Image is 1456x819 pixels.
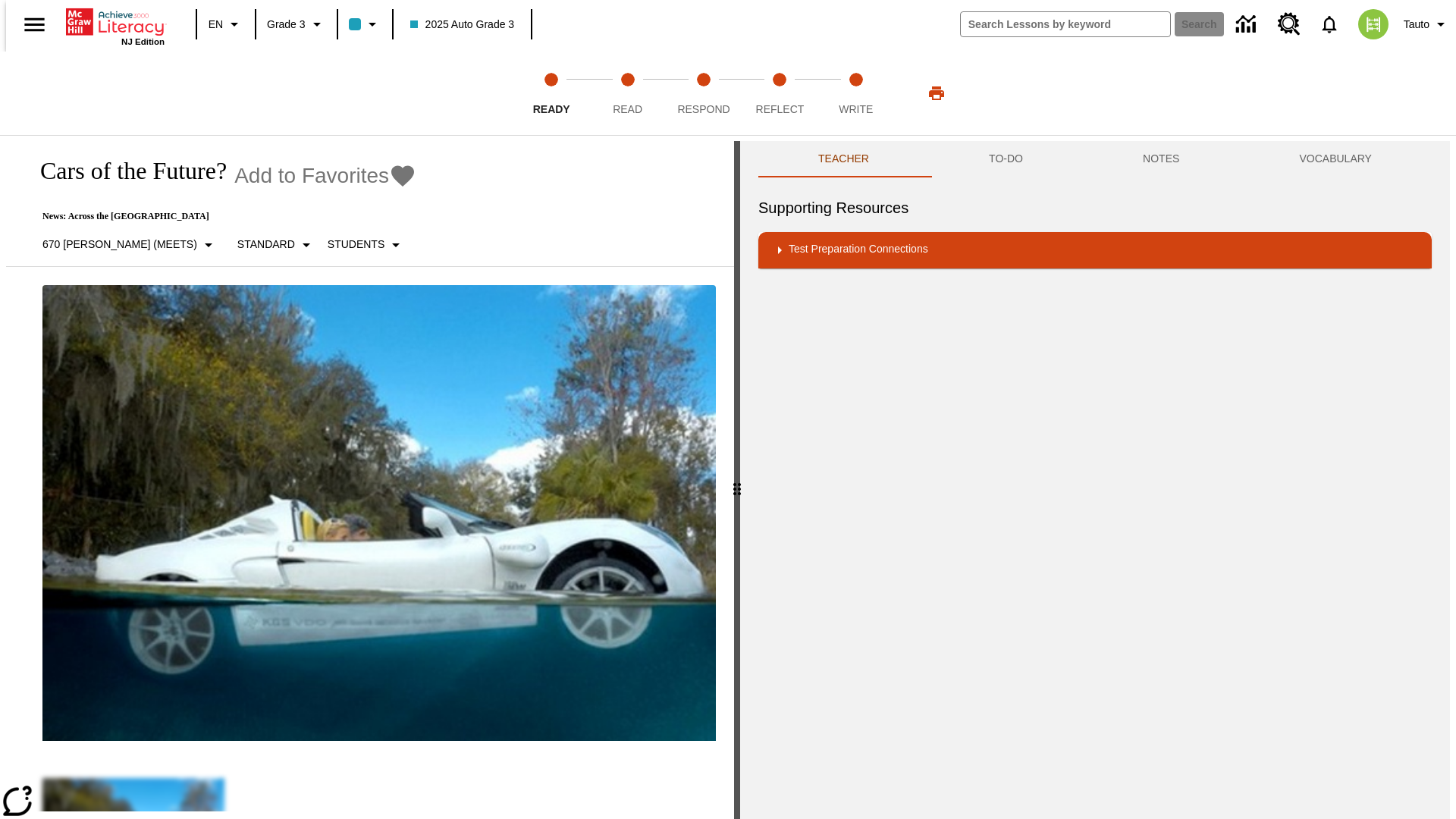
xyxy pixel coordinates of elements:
button: NOTES [1083,141,1239,177]
span: Grade 3 [267,17,306,33]
button: Print [912,80,961,107]
span: EN [209,17,223,33]
button: Add to Favorites - Cars of the Future? [234,162,416,189]
div: activity [740,141,1450,819]
img: avatar image [1358,9,1389,39]
button: Open side menu [12,2,57,47]
button: Scaffolds, Standard [231,231,322,259]
span: Reflect [756,103,805,115]
span: Tauto [1404,17,1429,33]
button: Class color is light blue. Change class color [343,11,388,38]
div: Instructional Panel Tabs [758,141,1432,177]
button: Profile/Settings [1398,11,1456,38]
button: Grade: Grade 3, Select a grade [261,11,332,38]
p: News: Across the [GEOGRAPHIC_DATA] [24,211,416,222]
input: search field [961,12,1170,36]
button: Language: EN, Select a language [202,11,250,38]
p: Students [328,237,384,253]
p: 670 [PERSON_NAME] (Meets) [42,237,197,253]
h1: Cars of the Future? [24,157,227,185]
p: Standard [237,237,295,253]
span: Respond [677,103,730,115]
button: Select Lexile, 670 Lexile (Meets) [36,231,224,259]
span: Add to Favorites [234,164,389,188]
button: Teacher [758,141,929,177]
a: Notifications [1310,5,1349,44]
span: Ready [533,103,570,115]
button: Read step 2 of 5 [583,52,671,135]
p: Test Preparation Connections [789,241,928,259]
button: Select a new avatar [1349,5,1398,44]
img: High-tech automobile treading water. [42,285,716,741]
div: Test Preparation Connections [758,232,1432,268]
button: Reflect step 4 of 5 [736,52,824,135]
button: Write step 5 of 5 [812,52,900,135]
div: reading [6,141,734,811]
span: 2025 Auto Grade 3 [410,17,515,33]
h6: Supporting Resources [758,196,1432,220]
div: Home [66,5,165,46]
span: NJ Edition [121,37,165,46]
button: Select Student [322,231,411,259]
button: Respond step 3 of 5 [660,52,748,135]
a: Data Center [1227,4,1269,45]
a: Resource Center, Will open in new tab [1269,4,1310,45]
button: TO-DO [929,141,1083,177]
span: Read [613,103,642,115]
button: VOCABULARY [1239,141,1432,177]
button: Ready step 1 of 5 [507,52,595,135]
span: Write [839,103,873,115]
div: Press Enter or Spacebar and then press right and left arrow keys to move the slider [734,141,740,819]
